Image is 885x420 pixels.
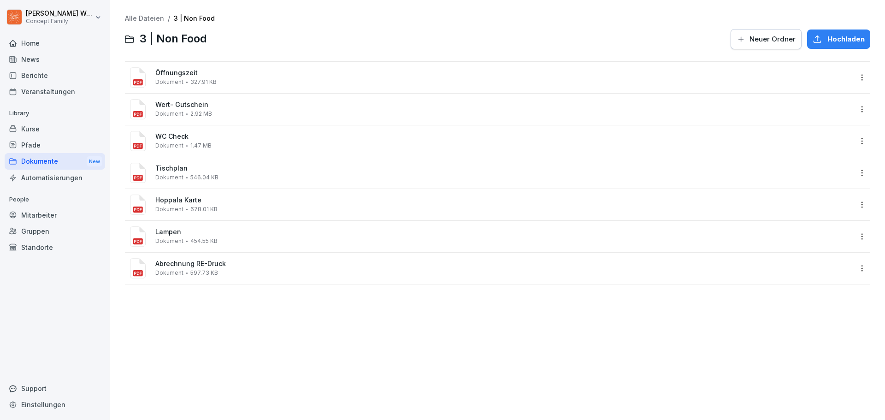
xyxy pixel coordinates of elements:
span: 1.47 MB [190,142,212,149]
a: Home [5,35,105,51]
span: 454.55 KB [190,238,218,244]
span: Tischplan [155,165,853,172]
a: 3 | Non Food [174,14,215,22]
span: Dokument [155,111,183,117]
span: 2.92 MB [190,111,212,117]
a: Berichte [5,67,105,83]
a: Alle Dateien [125,14,164,22]
span: 327.91 KB [190,79,217,85]
span: Abrechnung RE-Druck [155,260,853,268]
span: Hochladen [827,34,865,44]
button: Hochladen [807,30,870,49]
a: DokumenteNew [5,153,105,170]
span: Hoppala Karte [155,196,853,204]
span: Wert- Gutschein [155,101,853,109]
div: Support [5,380,105,396]
span: 597.73 KB [190,270,218,276]
a: News [5,51,105,67]
span: Neuer Ordner [749,34,796,44]
a: Mitarbeiter [5,207,105,223]
span: 3 | Non Food [140,32,207,46]
a: Gruppen [5,223,105,239]
div: New [87,156,102,167]
span: Öffnungszeit [155,69,853,77]
span: 546.04 KB [190,174,218,181]
span: Dokument [155,79,183,85]
p: People [5,192,105,207]
span: Lampen [155,228,853,236]
a: Standorte [5,239,105,255]
a: Automatisierungen [5,170,105,186]
p: [PERSON_NAME] Weichsel [26,10,93,18]
span: Dokument [155,206,183,213]
a: Pfade [5,137,105,153]
a: Veranstaltungen [5,83,105,100]
div: Dokumente [5,153,105,170]
a: Einstellungen [5,396,105,413]
span: WC Check [155,133,853,141]
span: Dokument [155,142,183,149]
span: Dokument [155,174,183,181]
span: Dokument [155,270,183,276]
a: Kurse [5,121,105,137]
p: Library [5,106,105,121]
button: Neuer Ordner [731,29,802,49]
p: Concept Family [26,18,93,24]
span: 678.01 KB [190,206,218,213]
span: / [168,15,170,23]
span: Dokument [155,238,183,244]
